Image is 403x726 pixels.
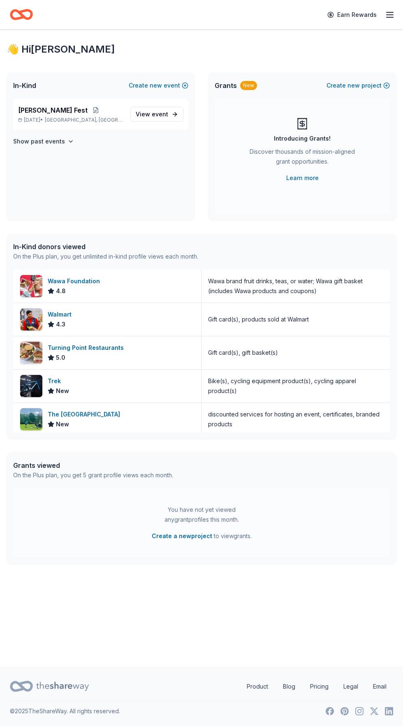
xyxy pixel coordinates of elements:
[13,136,74,146] button: Show past events
[20,308,42,331] img: Image for Walmart
[13,136,65,146] h4: Show past events
[347,81,360,90] span: new
[337,678,365,695] a: Legal
[208,376,383,396] div: Bike(s), cycling equipment product(s), cycling apparel product(s)
[56,419,69,429] span: New
[366,678,393,695] a: Email
[240,678,275,695] a: Product
[248,147,357,170] div: Discover thousands of mission-aligned grant opportunities.
[56,286,66,296] span: 4.8
[10,5,33,24] a: Home
[130,107,183,122] a: View event
[136,109,168,119] span: View
[13,470,173,480] div: On the Plus plan, you get 5 grant profile views each month.
[208,409,383,429] div: discounted services for hosting an event, certificates, branded products
[7,43,396,56] div: 👋 Hi [PERSON_NAME]
[56,353,65,363] span: 5.0
[48,276,103,286] div: Wawa Foundation
[20,408,42,430] img: Image for The Shawnee Inn and Golf Resort
[48,343,127,353] div: Turning Point Restaurants
[56,386,69,396] span: New
[10,706,120,716] p: © 2025 TheShareWay. All rights reserved.
[20,275,42,297] img: Image for Wawa Foundation
[48,409,123,419] div: The [GEOGRAPHIC_DATA]
[152,531,212,541] button: Create a newproject
[152,111,168,118] span: event
[240,678,393,695] nav: quick links
[208,348,278,358] div: Gift card(s), gift basket(s)
[13,460,173,470] div: Grants viewed
[20,342,42,364] img: Image for Turning Point Restaurants
[56,319,65,329] span: 4.3
[152,531,252,541] span: to view grants .
[303,678,335,695] a: Pricing
[18,105,88,115] span: [PERSON_NAME] Fest
[208,276,383,296] div: Wawa brand fruit drinks, teas, or water; Wawa gift basket (includes Wawa products and coupons)
[48,310,75,319] div: Walmart
[20,375,42,397] img: Image for Trek
[322,7,382,22] a: Earn Rewards
[48,376,69,386] div: Trek
[327,81,390,90] button: Createnewproject
[274,134,331,143] div: Introducing Grants!
[13,252,198,261] div: On the Plus plan, you get unlimited in-kind profile views each month.
[150,505,253,525] div: You have not yet viewed any grant profiles this month.
[150,81,162,90] span: new
[208,314,309,324] div: Gift card(s), products sold at Walmart
[45,117,124,123] span: [GEOGRAPHIC_DATA], [GEOGRAPHIC_DATA]
[13,81,36,90] span: In-Kind
[13,242,198,252] div: In-Kind donors viewed
[286,173,319,183] a: Learn more
[215,81,237,90] span: Grants
[240,81,257,90] div: New
[18,117,124,123] p: [DATE] •
[276,678,302,695] a: Blog
[129,81,188,90] button: Createnewevent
